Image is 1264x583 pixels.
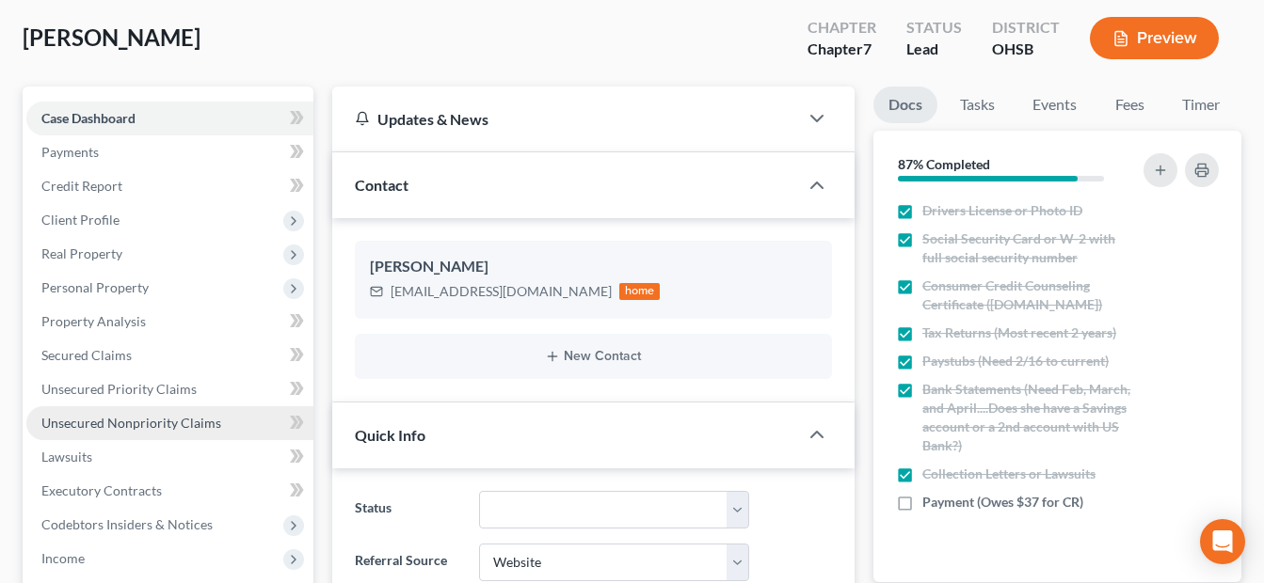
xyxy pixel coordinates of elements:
[873,87,937,123] a: Docs
[1200,519,1245,564] div: Open Intercom Messenger
[41,449,92,465] span: Lawsuits
[922,229,1133,267] span: Social Security Card or W-2 with full social security number
[906,17,962,39] div: Status
[370,256,817,278] div: [PERSON_NAME]
[26,135,313,169] a: Payments
[26,169,313,203] a: Credit Report
[41,381,197,397] span: Unsecured Priority Claims
[41,516,213,532] span: Codebtors Insiders & Notices
[1017,87,1092,123] a: Events
[945,87,1010,123] a: Tasks
[992,39,1060,60] div: OHSB
[863,39,872,57] span: 7
[345,491,470,528] label: Status
[922,323,1116,342] span: Tax Returns (Most recent 2 years)
[26,305,313,339] a: Property Analysis
[345,544,470,581] label: Referral Source
[370,349,817,364] button: New Contact
[41,482,162,498] span: Executory Contracts
[41,415,221,431] span: Unsecured Nonpriority Claims
[41,245,122,261] span: Real Property
[808,39,876,60] div: Chapter
[41,313,146,329] span: Property Analysis
[922,493,1083,512] span: Payment (Owes $37 for CR)
[906,39,962,60] div: Lead
[41,550,85,566] span: Income
[41,178,122,194] span: Credit Report
[898,156,990,172] strong: 87% Completed
[26,406,313,440] a: Unsecured Nonpriority Claims
[26,440,313,474] a: Lawsuits
[922,465,1096,483] span: Collection Letters or Lawsuits
[1090,17,1219,59] button: Preview
[1167,87,1235,123] a: Timer
[355,426,425,444] span: Quick Info
[41,279,149,295] span: Personal Property
[23,24,200,51] span: [PERSON_NAME]
[26,102,313,135] a: Case Dashboard
[41,347,132,363] span: Secured Claims
[26,474,313,508] a: Executory Contracts
[41,144,99,160] span: Payments
[992,17,1060,39] div: District
[922,380,1133,455] span: Bank Statements (Need Feb, March, and April....Does she have a Savings account or a 2nd account w...
[26,372,313,406] a: Unsecured Priority Claims
[1099,87,1160,123] a: Fees
[26,339,313,372] a: Secured Claims
[41,110,136,126] span: Case Dashboard
[355,109,776,129] div: Updates & News
[808,17,876,39] div: Chapter
[922,352,1109,370] span: Paystubs (Need 2/16 to current)
[355,176,408,194] span: Contact
[41,212,120,228] span: Client Profile
[922,276,1133,314] span: Consumer Credit Counseling Certificate ([DOMAIN_NAME])
[619,283,661,300] div: home
[391,282,612,301] div: [EMAIL_ADDRESS][DOMAIN_NAME]
[922,201,1082,220] span: Drivers License or Photo ID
